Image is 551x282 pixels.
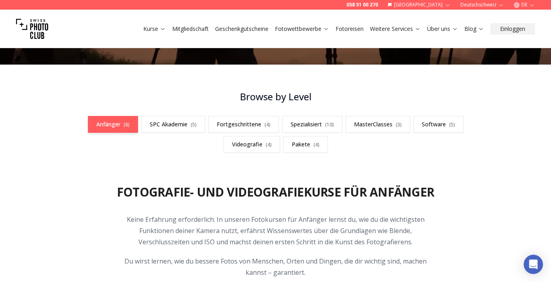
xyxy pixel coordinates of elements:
[427,25,458,33] a: Über uns
[283,136,328,153] a: Pakete(4)
[169,23,212,34] button: Mitgliedschaft
[208,116,279,133] a: Fortgeschrittene(4)
[266,141,272,148] span: ( 4 )
[282,116,342,133] a: Spezialisiert(10)
[122,256,430,278] p: Du wirst lernen, wie du bessere Fotos von Menschen, Orten und Dingen, die dir wichtig sind, mache...
[224,136,280,153] a: Videografie(4)
[332,23,367,34] button: Fotoreisen
[396,121,402,128] span: ( 3 )
[346,116,410,133] a: MasterClasses(3)
[264,121,270,128] span: ( 4 )
[16,13,48,45] img: Swiss photo club
[212,23,272,34] button: Geschenkgutscheine
[313,141,319,148] span: ( 4 )
[191,121,197,128] span: ( 5 )
[461,23,487,34] button: Blog
[346,2,378,8] a: 058 51 00 270
[275,25,329,33] a: Fotowettbewerbe
[122,214,430,248] p: Keine Erfahrung erforderlich: In unseren Fotokursen für Anfänger lernst du, wie du die wichtigste...
[367,23,424,34] button: Weitere Services
[143,25,166,33] a: Kurse
[124,121,130,128] span: ( 8 )
[272,23,332,34] button: Fotowettbewerbe
[424,23,461,34] button: Über uns
[413,116,464,133] a: Software(5)
[140,23,169,34] button: Kurse
[117,185,434,199] h2: Fotografie- und Videografiekurse für Anfänger
[141,116,205,133] a: SPC Akademie(5)
[370,25,421,33] a: Weitere Services
[335,25,364,33] a: Fotoreisen
[88,116,138,133] a: Anfänger(8)
[449,121,455,128] span: ( 5 )
[490,23,535,34] button: Einloggen
[464,25,484,33] a: Blog
[215,25,268,33] a: Geschenkgutscheine
[524,255,543,274] div: Open Intercom Messenger
[172,25,209,33] a: Mitgliedschaft
[77,90,475,103] h3: Browse by Level
[325,121,334,128] span: ( 10 )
